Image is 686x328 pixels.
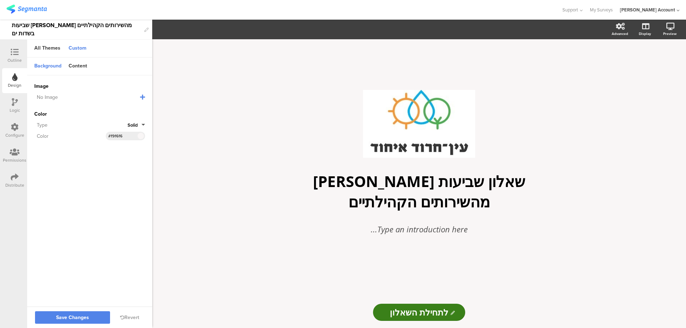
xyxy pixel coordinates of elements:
[8,57,22,64] div: Outline
[34,110,145,118] div: Color
[34,82,145,90] span: Image
[5,132,24,138] div: Configure
[34,121,128,129] div: Type
[8,82,21,89] div: Design
[65,60,91,72] div: Content
[663,31,677,36] div: Preview
[12,20,141,39] div: שביעות [PERSON_NAME] מהשירותים הקהילתיים בשדות ים
[128,122,145,128] button: Solid
[287,171,551,212] p: שאלון שביעות [PERSON_NAME] מהשירותים הקהילתיים
[5,182,24,188] div: Distribute
[31,42,64,55] div: All Themes
[612,31,628,36] div: Advanced
[373,304,465,321] input: Start
[10,107,20,113] div: Logic
[6,5,47,14] img: segmanta logo
[34,132,106,140] div: Color
[120,314,139,321] button: Revert
[294,223,544,235] div: Type an introduction here...
[35,311,110,324] button: Save Changes
[639,31,651,36] div: Display
[65,42,90,55] div: Custom
[620,6,675,13] div: [PERSON_NAME] Account
[128,122,138,128] span: Solid
[31,60,65,72] div: Background
[37,94,58,101] span: No Image
[562,6,578,13] span: Support
[3,157,26,163] div: Permissions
